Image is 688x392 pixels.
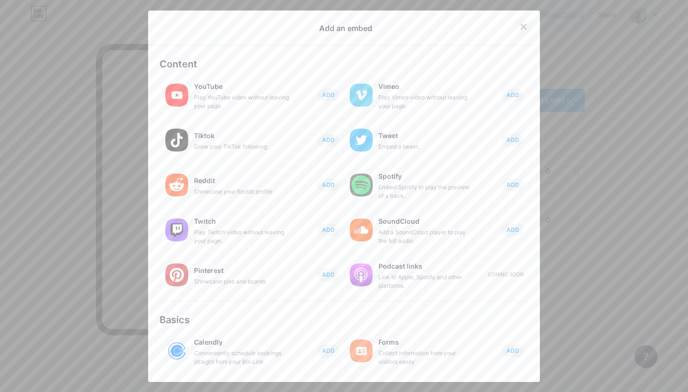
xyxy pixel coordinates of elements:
button: ADD [317,224,339,236]
img: calendly [165,339,188,362]
div: Content [160,57,528,71]
div: Vimeo [378,80,474,93]
div: Grow your TikTok following [194,142,290,151]
img: reddit [165,174,188,196]
img: pinterest [165,263,188,286]
span: ADD [322,226,335,234]
div: Spotify [378,170,474,183]
div: Showcase your Reddit profile [194,187,290,196]
button: ADD [502,224,524,236]
div: Tweet [378,129,474,142]
div: Podcast links [378,260,474,273]
img: spotify [350,174,373,196]
button: ADD [502,179,524,191]
div: Calendly [194,336,290,349]
img: twitch [165,218,188,241]
div: Play Vimeo video without leaving your page. [378,93,474,110]
span: ADD [322,271,335,279]
button: ADD [317,134,339,146]
button: ADD [317,269,339,281]
img: soundcloud [350,218,373,241]
button: ADD [317,345,339,357]
div: Play Twitch video without leaving your page. [194,228,290,245]
div: Embed Spotify to play the preview of a track. [378,183,474,200]
span: ADD [322,91,335,99]
div: Reddit [194,174,290,187]
div: Add an embed [319,22,372,34]
div: Conveniently schedule bookings straight from your Bio Link. [194,349,290,366]
span: ADD [506,91,519,99]
img: vimeo [350,84,373,107]
span: ADD [506,181,519,189]
div: Collect information from your visitors easily [378,349,474,366]
img: tiktok [165,129,188,152]
span: ADD [322,181,335,189]
span: ADD [506,226,519,234]
div: Tiktok [194,129,290,142]
div: SoundCloud [378,215,474,228]
img: forms [350,339,373,362]
div: Link to Apple, Spotify and other platforms. [378,273,474,290]
img: twitter [350,129,373,152]
span: ADD [506,347,519,355]
span: ADD [506,136,519,144]
div: Twitch [194,215,290,228]
div: Coming soon [488,271,524,278]
span: ADD [322,347,335,355]
span: ADD [322,136,335,144]
button: ADD [502,89,524,101]
button: ADD [502,345,524,357]
div: Play YouTube video without leaving your page. [194,93,290,110]
button: ADD [317,179,339,191]
img: youtube [165,84,188,107]
div: Forms [378,336,474,349]
div: Embed a tweet. [378,142,474,151]
img: podcastlinks [350,263,373,286]
div: YouTube [194,80,290,93]
div: Add a SoundCloud player to play the full audio. [378,228,474,245]
div: Basics [160,313,528,327]
div: Showcase pins and boards [194,277,290,286]
button: ADD [317,89,339,101]
button: ADD [502,134,524,146]
div: Pinterest [194,264,290,277]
